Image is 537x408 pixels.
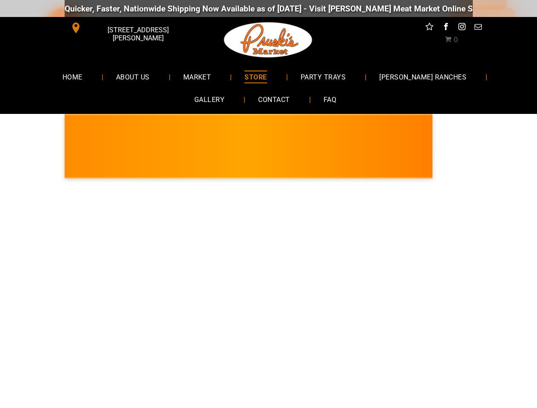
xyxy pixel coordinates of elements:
[222,17,314,63] img: Pruski-s+Market+HQ+Logo2-1920w.png
[245,88,302,111] a: CONTACT
[440,21,451,34] a: facebook
[454,36,458,44] span: 0
[65,21,195,34] a: [STREET_ADDRESS][PERSON_NAME]
[50,65,95,88] a: HOME
[424,21,435,34] a: Social network
[83,22,193,46] span: [STREET_ADDRESS][PERSON_NAME]
[232,65,279,88] a: STORE
[182,88,237,111] a: GALLERY
[170,65,224,88] a: MARKET
[103,65,162,88] a: ABOUT US
[288,65,358,88] a: PARTY TRAYS
[311,88,349,111] a: FAQ
[367,65,479,88] a: [PERSON_NAME] RANCHES
[456,21,467,34] a: instagram
[472,21,483,34] a: email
